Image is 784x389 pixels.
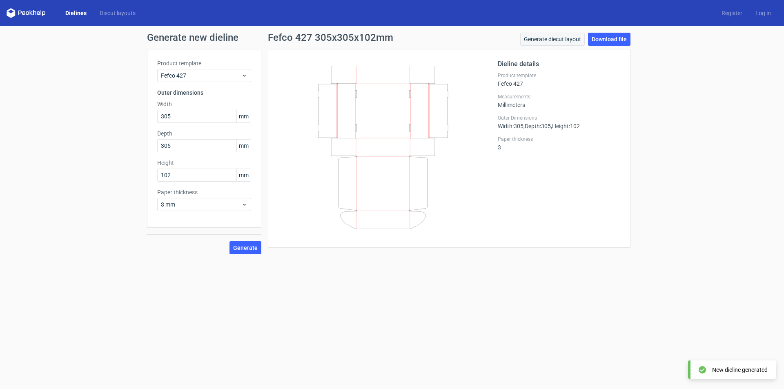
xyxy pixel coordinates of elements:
[157,159,251,167] label: Height
[157,89,251,97] h3: Outer dimensions
[161,200,241,209] span: 3 mm
[236,110,251,122] span: mm
[498,136,620,151] div: 3
[59,9,93,17] a: Dielines
[236,140,251,152] span: mm
[498,59,620,69] h2: Dieline details
[498,93,620,108] div: Millimeters
[157,59,251,67] label: Product template
[498,72,620,79] label: Product template
[498,93,620,100] label: Measurements
[157,188,251,196] label: Paper thickness
[233,245,258,251] span: Generate
[588,33,630,46] a: Download file
[498,123,523,129] span: Width : 305
[498,136,620,142] label: Paper thickness
[236,169,251,181] span: mm
[523,123,551,129] span: , Depth : 305
[551,123,580,129] span: , Height : 102
[520,33,585,46] a: Generate diecut layout
[147,33,637,42] h1: Generate new dieline
[229,241,261,254] button: Generate
[715,9,749,17] a: Register
[712,366,768,374] div: New dieline generated
[157,100,251,108] label: Width
[268,33,393,42] h1: Fefco 427 305x305x102mm
[749,9,777,17] a: Log in
[498,115,620,121] label: Outer Dimensions
[93,9,142,17] a: Diecut layouts
[157,129,251,138] label: Depth
[161,71,241,80] span: Fefco 427
[498,72,620,87] div: Fefco 427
